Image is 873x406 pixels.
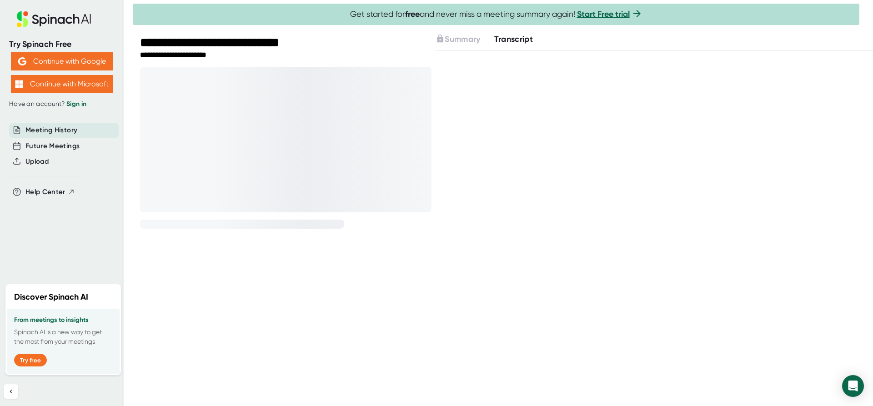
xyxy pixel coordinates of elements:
img: Aehbyd4JwY73AAAAAElFTkSuQmCC [18,57,26,65]
h2: Discover Spinach AI [14,291,88,303]
span: Summary [445,34,480,44]
div: Have an account? [9,100,115,108]
p: Spinach AI is a new way to get the most from your meetings [14,327,112,346]
div: Try Spinach Free [9,39,115,50]
button: Collapse sidebar [4,384,18,399]
a: Sign in [66,100,86,108]
button: Try free [14,354,47,366]
a: Start Free trial [577,9,630,19]
div: Open Intercom Messenger [842,375,864,397]
button: Summary [436,33,480,45]
button: Continue with Google [11,52,113,70]
button: Future Meetings [25,141,80,151]
button: Help Center [25,187,75,197]
span: Help Center [25,187,65,197]
button: Meeting History [25,125,77,135]
button: Continue with Microsoft [11,75,113,93]
span: Get started for and never miss a meeting summary again! [350,9,642,20]
button: Upload [25,156,49,167]
div: Upgrade to access [436,33,494,45]
h3: From meetings to insights [14,316,112,324]
b: free [405,9,420,19]
span: Transcript [494,34,533,44]
button: Transcript [494,33,533,45]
